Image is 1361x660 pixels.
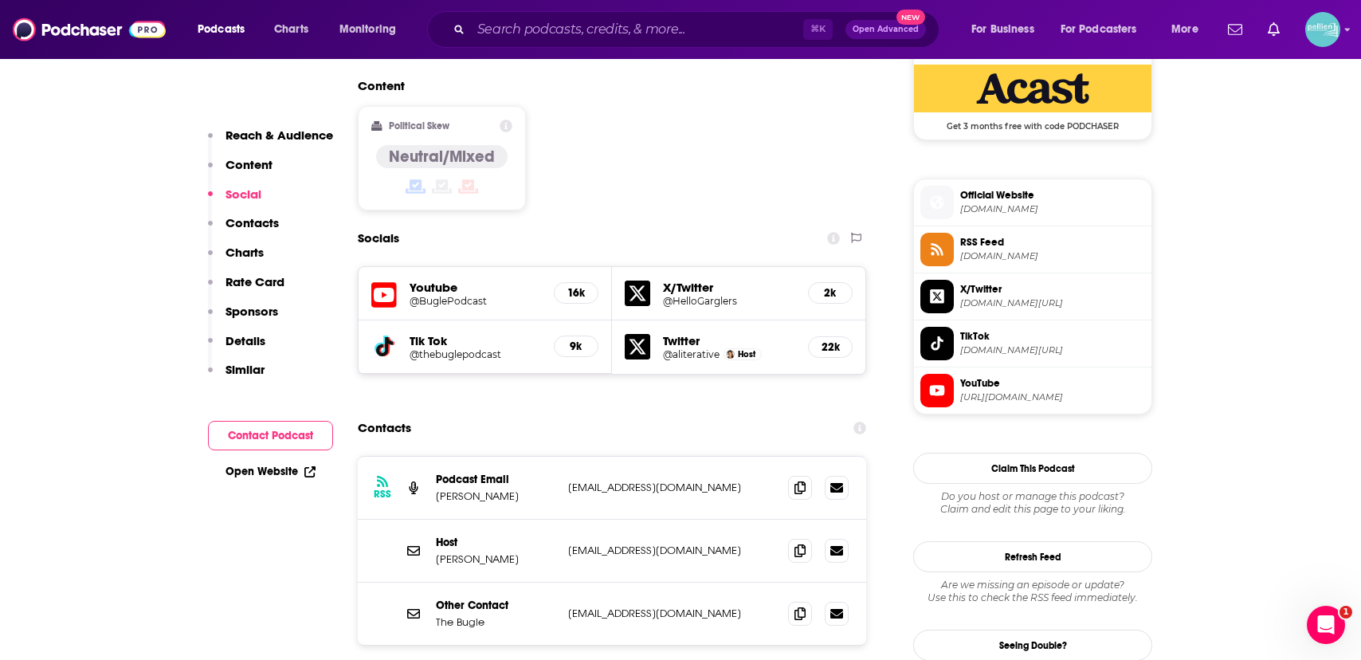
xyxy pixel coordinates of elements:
span: tiktok.com/@thebuglepodcast [960,344,1145,356]
span: thebuglepodcast.com [960,203,1145,215]
h2: Content [358,78,853,93]
div: Search podcasts, credits, & more... [442,11,955,48]
button: open menu [1160,17,1218,42]
a: TikTok[DOMAIN_NAME][URL] [920,327,1145,360]
p: Contacts [226,215,279,230]
span: RSS Feed [960,235,1145,249]
h3: RSS [374,488,391,501]
h5: 2k [822,286,839,300]
span: https://www.youtube.com/@BuglePodcast [960,391,1145,403]
a: Show notifications dropdown [1261,16,1286,43]
button: Show profile menu [1305,12,1340,47]
h2: Socials [358,223,399,253]
p: Details [226,333,265,348]
h5: Twitter [663,333,795,348]
span: rss.pdrl.fm [960,250,1145,262]
p: Charts [226,245,264,260]
span: Charts [274,18,308,41]
button: Rate Card [208,274,284,304]
button: Reach & Audience [208,128,333,157]
a: Charts [264,17,318,42]
p: Content [226,157,273,172]
iframe: Intercom live chat [1307,606,1345,644]
button: open menu [1050,17,1160,42]
span: ⌘ K [803,19,833,40]
p: Host [436,536,555,549]
p: [EMAIL_ADDRESS][DOMAIN_NAME] [568,481,775,494]
h5: Youtube [410,280,541,295]
span: X/Twitter [960,282,1145,297]
a: Alice Fraser [726,350,735,359]
p: [EMAIL_ADDRESS][DOMAIN_NAME] [568,607,775,620]
h5: 22k [822,340,839,354]
p: Similar [226,362,265,377]
span: For Podcasters [1061,18,1137,41]
span: Do you host or manage this podcast? [913,490,1152,503]
span: 1 [1339,606,1352,619]
button: Sponsors [208,304,278,333]
button: Open AdvancedNew [845,20,926,39]
a: X/Twitter[DOMAIN_NAME][URL] [920,280,1145,313]
button: Content [208,157,273,187]
span: New [896,10,925,25]
p: Rate Card [226,274,284,289]
button: open menu [186,17,265,42]
a: Show notifications dropdown [1222,16,1249,43]
span: YouTube [960,376,1145,391]
button: Contacts [208,215,279,245]
span: Open Advanced [853,26,919,33]
button: Details [208,333,265,363]
a: RSS Feed[DOMAIN_NAME] [920,233,1145,266]
h5: 9k [567,340,585,353]
span: For Business [971,18,1034,41]
h5: X/Twitter [663,280,795,295]
h5: Tik Tok [410,333,541,348]
button: open menu [328,17,417,42]
span: twitter.com/HelloGarglers [960,297,1145,309]
span: TikTok [960,329,1145,344]
p: [PERSON_NAME] [436,489,555,503]
button: Similar [208,362,265,391]
a: @thebuglepodcast [410,348,541,360]
a: @aliterative [663,348,720,360]
a: Official Website[DOMAIN_NAME] [920,186,1145,219]
p: Social [226,187,261,202]
input: Search podcasts, credits, & more... [471,17,803,42]
h4: Neutral/Mixed [389,147,495,167]
button: Charts [208,245,264,274]
span: Logged in as JessicaPellien [1305,12,1340,47]
img: User Profile [1305,12,1340,47]
button: Refresh Feed [913,541,1152,572]
span: Host [738,349,755,359]
p: Other Contact [436,599,555,612]
p: The Bugle [436,615,555,629]
a: YouTube[URL][DOMAIN_NAME] [920,374,1145,407]
a: @BuglePodcast [410,295,541,307]
img: Podchaser - Follow, Share and Rate Podcasts [13,14,166,45]
p: Reach & Audience [226,128,333,143]
p: Podcast Email [436,473,555,486]
p: [EMAIL_ADDRESS][DOMAIN_NAME] [568,544,775,557]
span: More [1171,18,1198,41]
h2: Political Skew [389,120,449,132]
h2: Contacts [358,413,411,443]
button: Contact Podcast [208,421,333,450]
div: Are we missing an episode or update? Use this to check the RSS feed immediately. [913,579,1152,604]
button: Social [208,187,261,216]
a: Acast Deal: Get 3 months free with code PODCHASER [914,65,1151,130]
a: @HelloGarglers [663,295,795,307]
button: open menu [960,17,1054,42]
span: Podcasts [198,18,245,41]
div: Claim and edit this page to your liking. [913,490,1152,516]
span: Get 3 months free with code PODCHASER [914,112,1151,132]
img: Acast Deal: Get 3 months free with code PODCHASER [914,65,1151,112]
a: Open Website [226,465,316,478]
h5: 16k [567,286,585,300]
span: Official Website [960,188,1145,202]
span: Monitoring [339,18,396,41]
